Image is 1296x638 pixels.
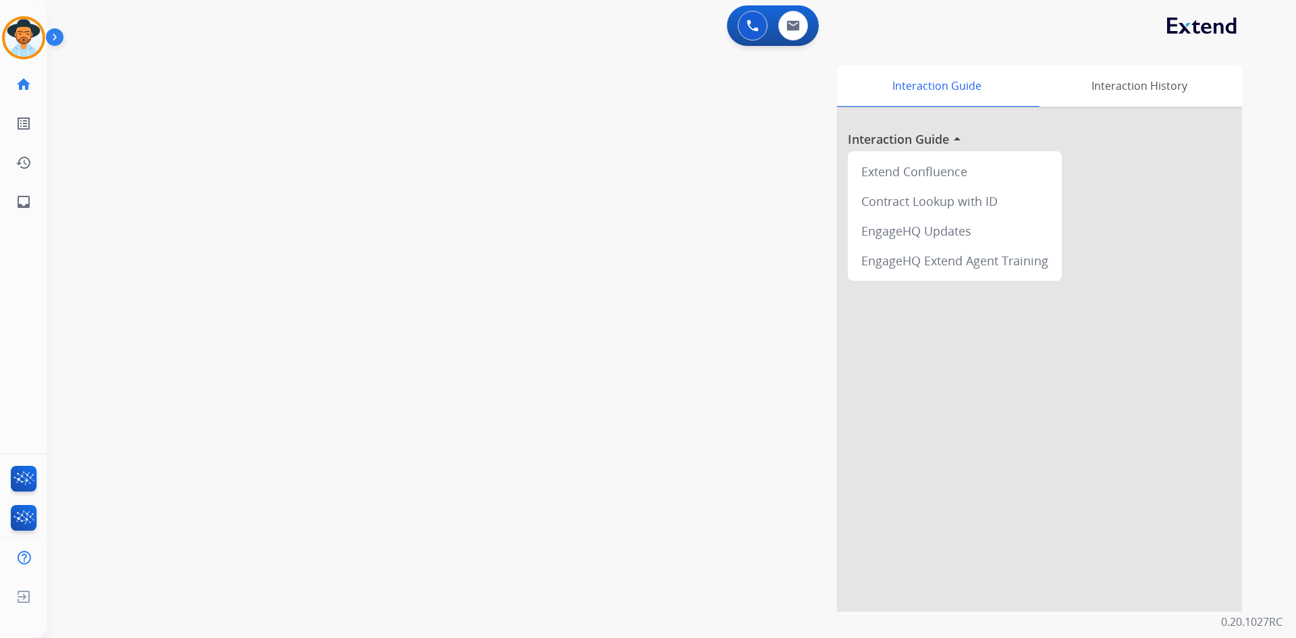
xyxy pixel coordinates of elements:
img: avatar [5,19,43,57]
mat-icon: home [16,76,32,92]
div: Extend Confluence [853,157,1056,186]
div: Contract Lookup with ID [853,186,1056,216]
mat-icon: list_alt [16,115,32,132]
div: EngageHQ Updates [853,216,1056,246]
mat-icon: inbox [16,194,32,210]
mat-icon: history [16,155,32,171]
p: 0.20.1027RC [1221,614,1282,630]
div: Interaction Guide [837,65,1036,107]
div: EngageHQ Extend Agent Training [853,246,1056,275]
div: Interaction History [1036,65,1242,107]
